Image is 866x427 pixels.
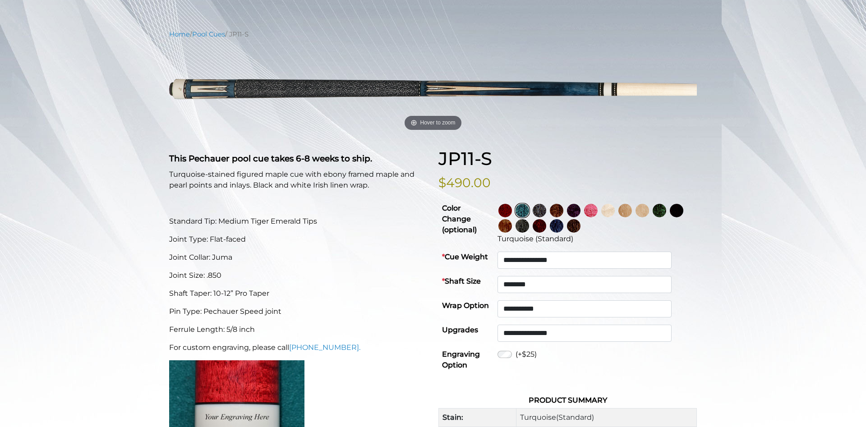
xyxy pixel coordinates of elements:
img: Smoke [533,204,546,217]
p: Turquoise-stained figured maple cue with ebony framed maple and pearl points and inlays. Black an... [169,169,428,191]
img: Blue [550,219,563,233]
img: Light Natural [636,204,649,217]
strong: Upgrades [442,326,478,334]
p: For custom engraving, please call [169,342,428,353]
img: Chestnut [498,219,512,233]
img: Burgundy [533,219,546,233]
img: No Stain [601,204,615,217]
p: Shaft Taper: 10-12” Pro Taper [169,288,428,299]
h1: JP11-S [438,148,697,170]
p: Standard Tip: Medium Tiger Emerald Tips [169,216,428,227]
img: Black Palm [567,219,580,233]
label: (+$25) [516,349,537,360]
bdi: $490.00 [438,175,491,190]
p: Joint Size: .850 [169,270,428,281]
strong: Color Change (optional) [442,204,477,234]
a: Hover to zoom [169,46,697,134]
img: Purple [567,204,580,217]
p: Ferrule Length: 5/8 inch [169,324,428,335]
img: Pink [584,204,598,217]
strong: Wrap Option [442,301,489,310]
a: Pool Cues [192,30,225,38]
img: Ebony [670,204,683,217]
strong: Product Summary [529,396,607,404]
p: Joint Collar: Juma [169,252,428,263]
a: Home [169,30,190,38]
td: Turquoise [516,409,696,427]
img: Wine [498,204,512,217]
div: Turquoise (Standard) [497,234,693,244]
strong: Cue Weight [442,253,488,261]
a: [PHONE_NUMBER]. [289,343,360,352]
img: Carbon [516,219,529,233]
nav: Breadcrumb [169,29,697,39]
p: Joint Type: Flat-faced [169,234,428,245]
span: (Standard) [556,413,594,422]
img: Turquoise [516,204,529,217]
strong: Engraving Option [442,350,480,369]
strong: This Pechauer pool cue takes 6-8 weeks to ship. [169,153,372,164]
img: Natural [618,204,632,217]
strong: Stain: [442,413,463,422]
img: Rose [550,204,563,217]
p: Pin Type: Pechauer Speed joint [169,306,428,317]
strong: Shaft Size [442,277,481,285]
img: Green [653,204,666,217]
